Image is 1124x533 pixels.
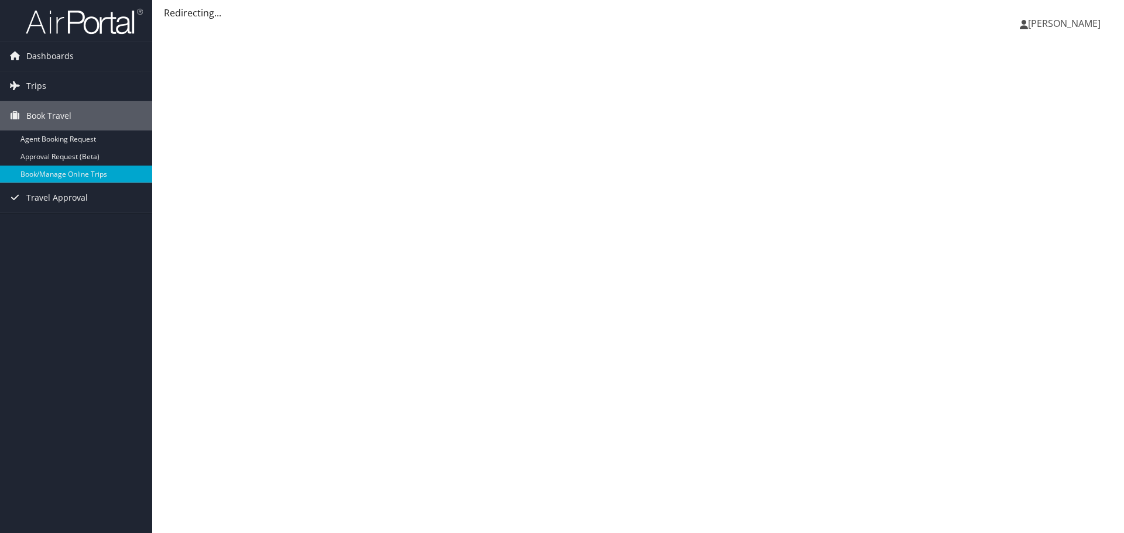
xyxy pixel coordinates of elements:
[26,101,71,130] span: Book Travel
[26,71,46,101] span: Trips
[1028,17,1101,30] span: [PERSON_NAME]
[164,6,1112,20] div: Redirecting...
[26,8,143,35] img: airportal-logo.png
[26,183,88,212] span: Travel Approval
[1020,6,1112,41] a: [PERSON_NAME]
[26,42,74,71] span: Dashboards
